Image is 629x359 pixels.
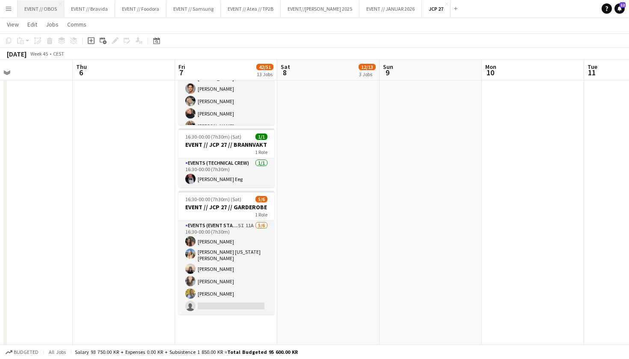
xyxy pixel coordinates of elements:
[178,203,274,211] h3: EVENT // JCP 27 // GARDEROBE
[178,28,274,172] app-card-role: Bar & Catering (Bar Tender)13I8A8/1016:30-00:00 (7h30m)[PERSON_NAME][PERSON_NAME][PERSON_NAME] [P...
[485,63,496,71] span: Mon
[177,68,185,77] span: 7
[178,191,274,314] app-job-card: 16:30-00:00 (7h30m) (Sat)5/6EVENT // JCP 27 // GARDEROBE1 RoleEvents (Event Staff)5I11A5/616:30-0...
[256,64,273,70] span: 42/51
[42,19,62,30] a: Jobs
[7,21,19,28] span: View
[227,349,298,355] span: Total Budgeted 95 600.00 KR
[67,21,86,28] span: Comms
[484,68,496,77] span: 10
[4,347,40,357] button: Budgeted
[382,68,393,77] span: 9
[47,349,68,355] span: All jobs
[614,3,625,14] a: 12
[281,63,290,71] span: Sat
[586,68,597,77] span: 11
[359,0,422,17] button: EVENT // JANUAR 2026
[255,134,267,140] span: 1/1
[75,68,87,77] span: 6
[178,141,274,148] h3: EVENT // JCP 27 // BRANNVAKT
[46,21,59,28] span: Jobs
[178,221,274,314] app-card-role: Events (Event Staff)5I11A5/616:30-00:00 (7h30m)[PERSON_NAME][PERSON_NAME] [US_STATE] [PERSON_NAME...
[14,349,39,355] span: Budgeted
[76,63,87,71] span: Thu
[3,19,22,30] a: View
[53,50,64,57] div: CEST
[115,0,166,17] button: EVENT // Foodora
[7,50,27,58] div: [DATE]
[221,0,281,17] button: EVENT // Atea // TP2B
[255,149,267,155] span: 1 Role
[28,50,50,57] span: Week 45
[178,158,274,187] app-card-role: Events (Technical Crew)1/116:30-00:00 (7h30m)[PERSON_NAME] Eeg
[185,196,241,202] span: 16:30-00:00 (7h30m) (Sat)
[64,0,115,17] button: EVENT // Bravida
[64,19,90,30] a: Comms
[620,2,626,8] span: 12
[178,63,185,71] span: Fri
[383,63,393,71] span: Sun
[257,71,273,77] div: 13 Jobs
[281,0,359,17] button: EVENT//[PERSON_NAME] 2025
[166,0,221,17] button: EVENT // Samsung
[255,211,267,218] span: 1 Role
[18,0,64,17] button: EVENT // OBOS
[587,63,597,71] span: Tue
[359,64,376,70] span: 12/13
[359,71,375,77] div: 3 Jobs
[75,349,298,355] div: Salary 93 750.00 KR + Expenses 0.00 KR + Subsistence 1 850.00 KR =
[178,128,274,187] app-job-card: 16:30-00:00 (7h30m) (Sat)1/1EVENT // JCP 27 // BRANNVAKT1 RoleEvents (Technical Crew)1/116:30-00:...
[24,19,41,30] a: Edit
[255,196,267,202] span: 5/6
[422,0,451,17] button: JCP 27
[279,68,290,77] span: 8
[185,134,241,140] span: 16:30-00:00 (7h30m) (Sat)
[27,21,37,28] span: Edit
